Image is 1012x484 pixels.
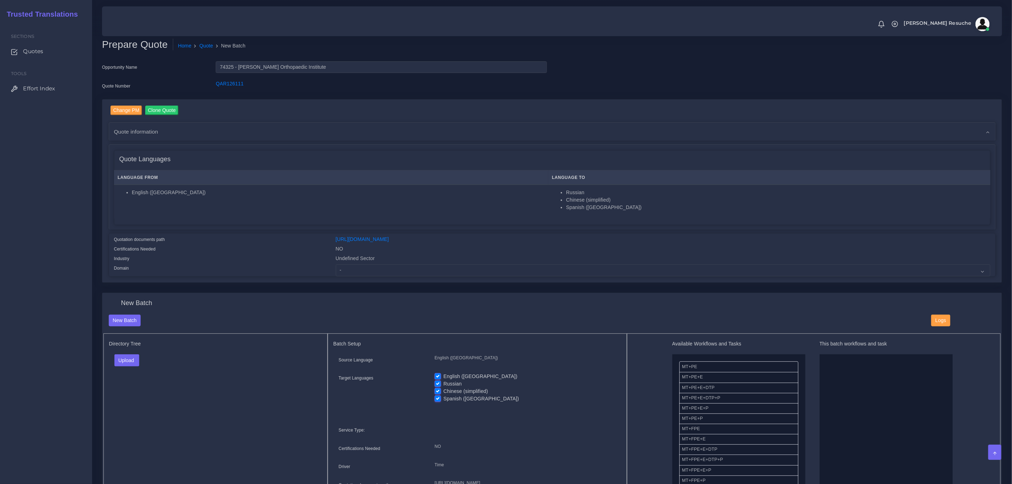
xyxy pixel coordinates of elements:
[679,455,798,465] li: MT+FPE+E+DTP+P
[443,373,518,380] label: English ([GEOGRAPHIC_DATA])
[5,81,87,96] a: Effort Index
[336,236,389,242] a: [URL][DOMAIN_NAME]
[2,9,78,20] a: Trusted Translations
[900,17,992,31] a: [PERSON_NAME] Resucheavatar
[114,236,165,243] label: Quotation documents path
[435,461,616,469] p: Time
[330,245,996,255] div: NO
[114,265,129,271] label: Domain
[679,444,798,455] li: MT+FPE+E+DTP
[11,34,34,39] span: Sections
[5,44,87,59] a: Quotes
[132,189,544,196] li: English ([GEOGRAPHIC_DATA])
[339,427,365,433] label: Service Type:
[566,204,986,211] li: Spanish ([GEOGRAPHIC_DATA])
[23,85,55,92] span: Effort Index
[330,255,996,264] div: Undefined Sector
[102,83,130,89] label: Quote Number
[339,463,350,470] label: Driver
[672,341,805,347] h5: Available Workflows and Tasks
[109,123,995,141] div: Quote information
[333,341,621,347] h5: Batch Setup
[109,315,141,327] button: New Batch
[435,354,616,362] p: English ([GEOGRAPHIC_DATA])
[679,465,798,476] li: MT+FPE+E+P
[102,39,173,51] h2: Prepare Quote
[2,10,78,18] h2: Trusted Translations
[109,317,141,323] a: New Batch
[679,424,798,434] li: MT+FPE
[102,64,137,71] label: Opportunity Name
[339,357,373,363] label: Source Language
[121,299,152,307] h4: New Batch
[435,443,616,450] p: NO
[114,128,158,136] span: Quote information
[119,156,171,163] h4: Quote Languages
[199,42,213,50] a: Quote
[566,189,986,196] li: Russian
[820,341,953,347] h5: This batch workflows and task
[443,395,519,403] label: Spanish ([GEOGRAPHIC_DATA])
[109,341,322,347] h5: Directory Tree
[11,71,27,76] span: Tools
[145,106,179,115] input: Clone Quote
[904,21,972,26] span: [PERSON_NAME] Resuche
[935,317,946,323] span: Logs
[679,372,798,383] li: MT+PE+E
[216,81,243,86] a: QAR126111
[114,170,548,185] th: Language From
[213,42,245,50] li: New Batch
[931,315,950,327] button: Logs
[443,380,462,388] label: Russian
[111,106,142,115] input: Change PM
[339,375,373,381] label: Target Languages
[114,354,140,366] button: Upload
[679,434,798,445] li: MT+FPE+E
[114,255,130,262] label: Industry
[548,170,990,185] th: Language To
[339,445,380,452] label: Certifications Needed
[679,403,798,414] li: MT+PE+E+P
[679,413,798,424] li: MT+PE+P
[443,388,488,395] label: Chinese (simplified)
[114,246,156,252] label: Certifications Needed
[178,42,192,50] a: Home
[976,17,990,31] img: avatar
[566,196,986,204] li: Chinese (simplified)
[679,383,798,393] li: MT+PE+E+DTP
[23,47,43,55] span: Quotes
[679,361,798,372] li: MT+PE
[679,393,798,404] li: MT+PE+E+DTP+P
